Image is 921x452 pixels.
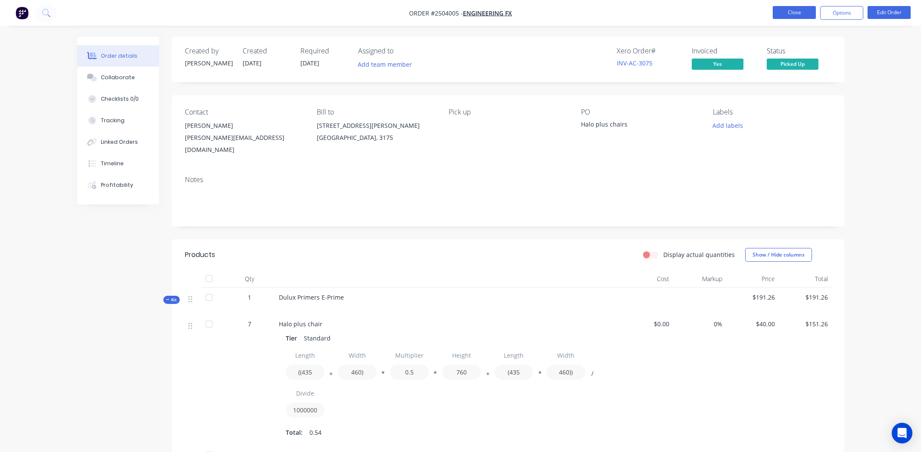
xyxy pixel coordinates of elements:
button: Checklists 0/0 [77,88,159,110]
input: Value [338,365,377,380]
button: Show / Hide columns [745,248,812,262]
input: Label [286,348,325,363]
span: $191.26 [729,293,775,302]
button: Order details [77,45,159,67]
div: Xero Order # [617,47,681,55]
div: Created [243,47,290,55]
button: Timeline [77,153,159,174]
div: Products [185,250,215,260]
div: Linked Orders [101,138,138,146]
div: Price [726,270,779,288]
div: Created by [185,47,232,55]
button: + [484,372,492,378]
div: [STREET_ADDRESS][PERSON_NAME] [317,120,435,132]
input: Label [546,348,585,363]
span: 7 [248,319,251,328]
div: Assigned to [358,47,444,55]
span: Kit [166,297,177,303]
span: [DATE] [300,59,319,67]
span: $151.26 [782,319,828,328]
input: Label [390,348,429,363]
span: 0.54 [309,428,322,437]
button: Add team member [353,59,416,70]
div: Status [767,47,831,55]
span: Picked Up [767,59,818,69]
input: Value [442,365,481,380]
button: Profitability [77,174,159,196]
button: Options [820,6,863,20]
button: Add team member [358,59,417,70]
div: Required [300,47,348,55]
div: Total [778,270,831,288]
div: Standard [300,332,334,344]
button: Tracking [77,110,159,131]
div: [STREET_ADDRESS][PERSON_NAME][GEOGRAPHIC_DATA], 3175 [317,120,435,147]
span: Dulux Primers E-Prime [279,293,344,301]
div: Bill to [317,108,435,116]
input: Label [286,386,325,401]
div: [PERSON_NAME] [185,59,232,68]
label: Display actual quantities [663,250,735,259]
div: Tier [286,332,300,344]
button: Picked Up [767,59,818,71]
div: [PERSON_NAME] [185,120,303,132]
input: Value [494,365,533,380]
button: Linked Orders [77,131,159,153]
div: Notes [185,176,831,184]
div: Tracking [101,117,125,124]
a: INV-AC-3075 [617,59,653,67]
div: Invoiced [692,47,756,55]
input: Label [442,348,481,363]
a: Engineering FX [463,9,512,17]
span: $40.00 [729,319,775,328]
input: Value [286,402,325,418]
button: Edit Order [868,6,911,19]
img: Factory [16,6,28,19]
span: [DATE] [243,59,262,67]
span: $191.26 [782,293,828,302]
input: Value [390,365,429,380]
div: Qty [224,270,275,288]
div: Collaborate [101,74,135,81]
div: [PERSON_NAME][PERSON_NAME][EMAIL_ADDRESS][DOMAIN_NAME] [185,120,303,156]
span: Order #2504005 - [409,9,463,17]
div: Checklists 0/0 [101,95,139,103]
div: Markup [673,270,726,288]
div: Halo plus chairs [581,120,689,132]
span: Halo plus chair [279,320,322,328]
div: Cost [620,270,673,288]
div: Timeline [101,160,124,167]
span: 0% [676,319,722,328]
span: Total: [286,428,303,437]
button: Close [773,6,816,19]
button: Add labels [708,120,748,131]
div: Pick up [449,108,567,116]
div: PO [581,108,699,116]
div: Profitability [101,181,133,189]
div: Order details [101,52,137,60]
input: Label [494,348,533,363]
button: Collaborate [77,67,159,88]
div: [PERSON_NAME][EMAIL_ADDRESS][DOMAIN_NAME] [185,132,303,156]
button: + [327,372,335,378]
input: Label [338,348,377,363]
button: / [588,372,596,378]
input: Value [286,365,325,380]
div: [GEOGRAPHIC_DATA], 3175 [317,132,435,144]
div: Open Intercom Messenger [892,423,912,443]
span: Yes [692,59,743,69]
div: Kit [163,296,180,304]
div: Contact [185,108,303,116]
div: Labels [713,108,831,116]
span: 1 [248,293,251,302]
input: Value [546,365,585,380]
span: $0.00 [624,319,670,328]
